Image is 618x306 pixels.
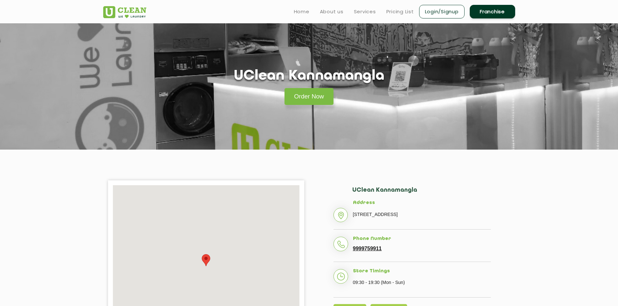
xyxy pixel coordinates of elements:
a: Order Now [285,88,334,105]
p: 09:30 - 19:30 (Mon - Sun) [353,278,491,287]
h5: Phone Number [353,236,491,242]
a: Login/Signup [419,5,465,18]
h5: Address [353,200,491,206]
img: UClean Laundry and Dry Cleaning [103,6,146,18]
a: Pricing List [386,8,414,16]
h2: UClean Kannamangla [352,187,491,200]
p: [STREET_ADDRESS] [353,210,491,219]
h1: UClean Kannamangla [234,68,384,85]
a: Services [354,8,376,16]
h5: Store Timings [353,268,491,274]
a: Home [294,8,309,16]
a: Franchise [470,5,515,18]
a: 9999759911 [353,246,382,252]
a: About us [320,8,344,16]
